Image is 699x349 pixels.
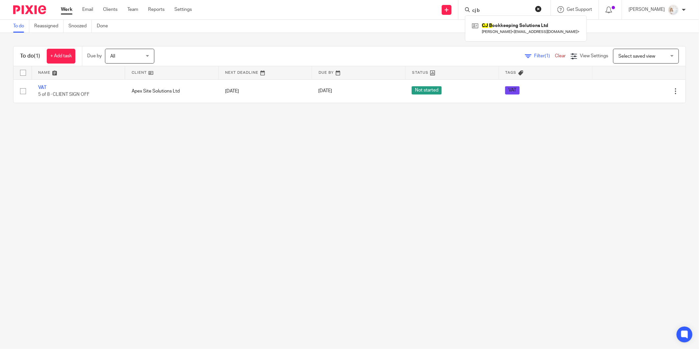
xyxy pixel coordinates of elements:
span: View Settings [580,54,608,58]
h1: To do [20,53,40,60]
p: [PERSON_NAME] [629,6,665,13]
a: Reassigned [34,20,64,33]
a: Settings [174,6,192,13]
a: + Add task [47,49,75,64]
a: Reports [148,6,165,13]
span: 5 of 8 · CLIENT SIGN OFF [38,92,90,97]
p: Due by [87,53,102,59]
span: All [110,54,115,59]
button: Clear [535,6,542,12]
span: Select saved view [618,54,655,59]
td: [DATE] [219,79,312,103]
a: Clients [103,6,117,13]
span: (1) [34,53,40,59]
a: Work [61,6,72,13]
a: VAT [38,85,46,90]
span: [DATE] [319,89,332,94]
span: Get Support [567,7,592,12]
a: Clear [555,54,566,58]
span: Tags [505,71,517,74]
td: Apex Site Solutions Ltd [125,79,219,103]
span: (1) [545,54,550,58]
a: Team [127,6,138,13]
span: Filter [534,54,555,58]
a: To do [13,20,29,33]
input: Search [472,8,531,14]
span: VAT [505,86,520,94]
span: Not started [412,86,442,94]
a: Done [97,20,113,33]
a: Email [82,6,93,13]
img: Image.jpeg [668,5,679,15]
img: Pixie [13,5,46,14]
a: Snoozed [68,20,92,33]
